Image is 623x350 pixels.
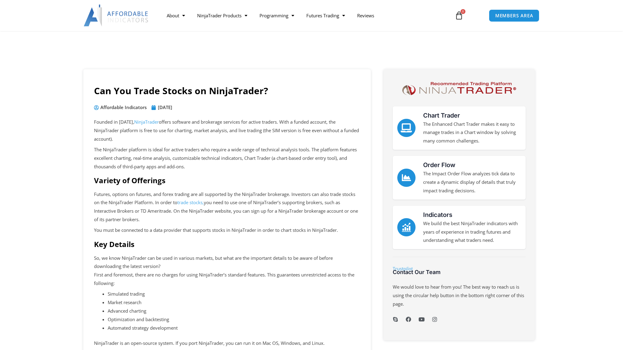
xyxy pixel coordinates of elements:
[161,9,448,22] nav: Menu
[393,266,413,272] a: Trustpilot
[253,9,300,22] a: Programming
[94,226,360,235] p: You must be connected to a data provider that supports stocks in NinjaTrader in order to chart st...
[461,9,465,14] span: 0
[351,9,380,22] a: Reviews
[108,324,360,332] li: Automated strategy development
[94,339,360,348] p: NinjaTrader is an open-source system. If you port NinjaTrader, you can run it on Mac OS, Windows,...
[393,269,526,276] h3: Contact Our Team
[108,290,360,298] li: Simulated trading
[489,9,540,22] a: MEMBERS AREA
[134,119,159,125] a: NinjaTrader
[158,104,172,110] time: [DATE]
[99,103,147,112] span: Affordable Indicators
[94,254,360,288] p: So, we know NinjaTrader can be used in various markets, but what are the important details to be ...
[397,218,416,236] a: Indicators
[108,307,360,315] li: Advanced charting
[94,239,360,249] h2: Key Details
[393,283,526,308] p: We would love to hear from you! The best way to reach us is using the circular help button in the...
[177,199,204,205] a: trade stocks,
[446,7,472,24] a: 0
[423,211,452,218] a: Indicators
[423,170,521,195] p: The Impact Order Flow analyzes tick data to create a dynamic display of details that truly impact...
[423,161,455,169] a: Order Flow
[423,219,521,245] p: We build the best NinjaTrader indicators with years of experience in trading futures and understa...
[94,84,360,97] h1: Can You Trade Stocks on NinjaTrader?
[161,9,191,22] a: About
[399,80,519,97] img: NinjaTrader Logo | Affordable Indicators – NinjaTrader
[397,119,416,137] a: Chart Trader
[84,5,149,26] img: LogoAI | Affordable Indicators – NinjaTrader
[94,176,360,185] h2: Variety of Offerings
[423,120,521,146] p: The Enhanced Chart Trader makes it easy to manage trades in a Chart window by solving many common...
[94,118,360,143] p: Founded in [DATE], offers software and brokerage services for active traders. With a funded accou...
[495,13,533,18] span: MEMBERS AREA
[423,112,460,119] a: Chart Trader
[397,169,416,187] a: Order Flow
[191,9,253,22] a: NinjaTrader Products
[94,190,360,224] p: Futures, options on futures, and forex trading are all supported by the NinjaTrader brokerage. In...
[108,315,360,324] li: Optimization and backtesting
[94,146,360,171] p: The NinjaTrader platform is ideal for active traders who require a wide range of technical analys...
[300,9,351,22] a: Futures Trading
[108,298,360,307] li: Market research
